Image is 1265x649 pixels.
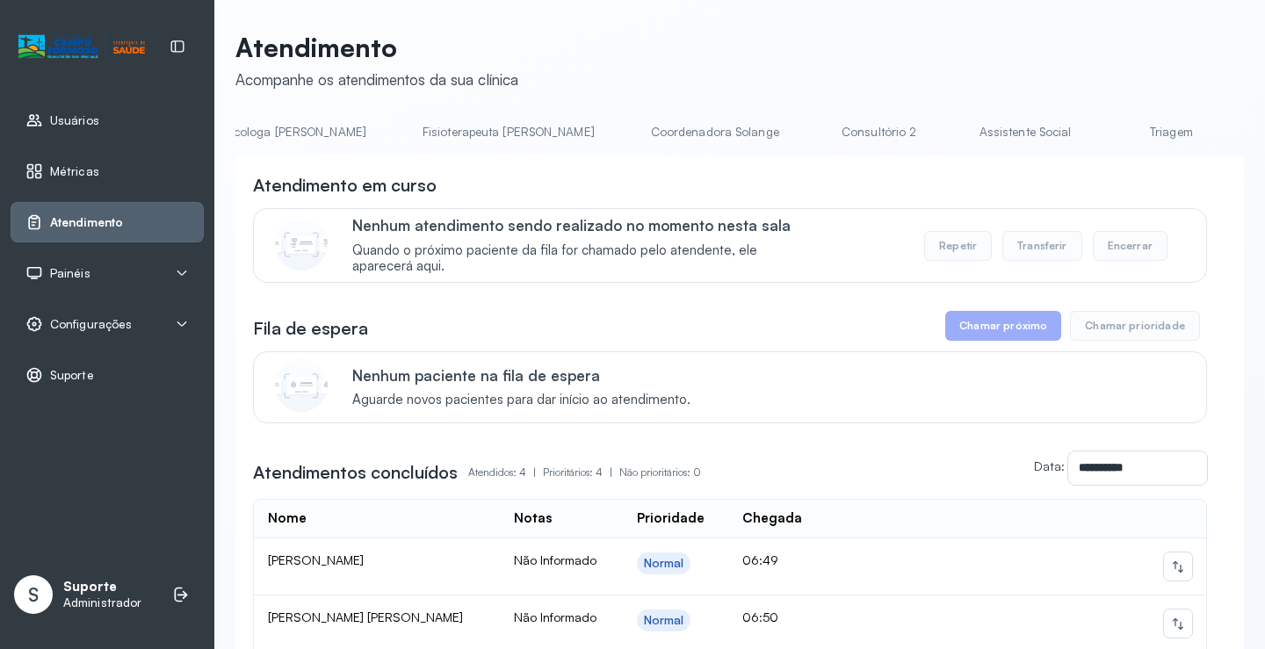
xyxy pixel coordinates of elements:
[50,113,99,128] span: Usuários
[1070,311,1200,341] button: Chamar prioridade
[235,32,518,63] p: Atendimento
[945,311,1061,341] button: Chamar próximo
[50,317,132,332] span: Configurações
[742,609,778,624] span: 06:50
[742,510,802,527] div: Chegada
[275,359,328,412] img: Imagem de CalloutCard
[25,213,189,231] a: Atendimento
[25,112,189,129] a: Usuários
[633,118,797,147] a: Coordenadora Solange
[235,70,518,89] div: Acompanhe os atendimentos da sua clínica
[514,552,596,567] span: Não Informado
[63,579,141,595] p: Suporte
[818,118,941,147] a: Consultório 2
[50,164,99,179] span: Métricas
[533,465,536,479] span: |
[50,368,94,383] span: Suporte
[253,173,437,198] h3: Atendimento em curso
[200,118,384,147] a: Psicologa [PERSON_NAME]
[275,218,328,270] img: Imagem de CalloutCard
[352,392,690,408] span: Aguarde novos pacientes para dar início ao atendimento.
[18,32,145,61] img: Logotipo do estabelecimento
[25,162,189,180] a: Métricas
[644,556,684,571] div: Normal
[405,118,612,147] a: Fisioterapeuta [PERSON_NAME]
[1034,458,1065,473] label: Data:
[962,118,1089,147] a: Assistente Social
[268,552,364,567] span: [PERSON_NAME]
[514,510,552,527] div: Notas
[1110,118,1232,147] a: Triagem
[50,215,123,230] span: Atendimento
[352,366,690,385] p: Nenhum paciente na fila de espera
[63,595,141,610] p: Administrador
[268,510,307,527] div: Nome
[352,242,817,276] span: Quando o próximo paciente da fila for chamado pelo atendente, ele aparecerá aqui.
[742,552,778,567] span: 06:49
[268,609,463,624] span: [PERSON_NAME] [PERSON_NAME]
[50,266,90,281] span: Painéis
[253,316,368,341] h3: Fila de espera
[352,216,817,234] p: Nenhum atendimento sendo realizado no momento nesta sala
[924,231,992,261] button: Repetir
[468,460,543,485] p: Atendidos: 4
[1002,231,1082,261] button: Transferir
[543,460,619,485] p: Prioritários: 4
[514,609,596,624] span: Não Informado
[619,460,701,485] p: Não prioritários: 0
[610,465,612,479] span: |
[644,613,684,628] div: Normal
[1093,231,1167,261] button: Encerrar
[637,510,705,527] div: Prioridade
[253,460,458,485] h3: Atendimentos concluídos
